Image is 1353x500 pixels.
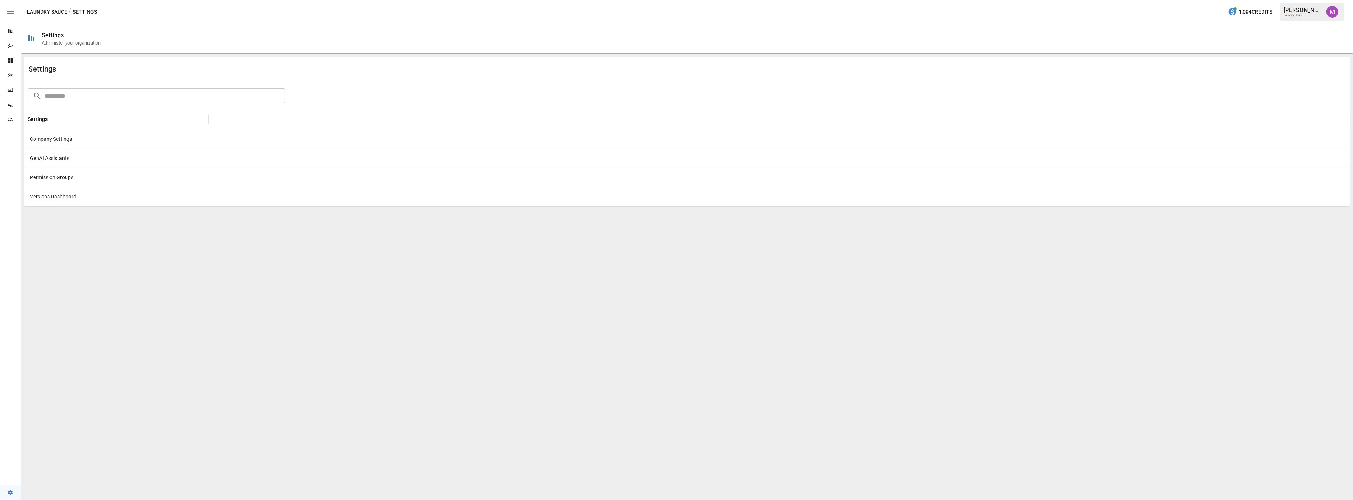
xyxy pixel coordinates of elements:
div: Permission Groups [24,168,208,187]
div: Laundry Sauce [1284,14,1322,17]
div: Administer your organization [42,40,101,46]
div: GenAI Assistants [24,149,208,168]
img: Umer Muhammed [1326,6,1338,18]
button: Sort [48,114,59,124]
button: 1,094Credits [1225,5,1275,19]
div: Versions Dashboard [24,187,208,206]
div: [PERSON_NAME] [1284,7,1322,14]
span: 1,094 Credits [1239,7,1272,17]
button: Umer Muhammed [1322,1,1343,22]
div: / [69,7,71,17]
button: Laundry Sauce [27,7,67,17]
div: Settings [28,116,48,122]
div: Company Settings [24,129,208,149]
div: Settings [42,32,64,39]
div: Settings [28,65,687,73]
